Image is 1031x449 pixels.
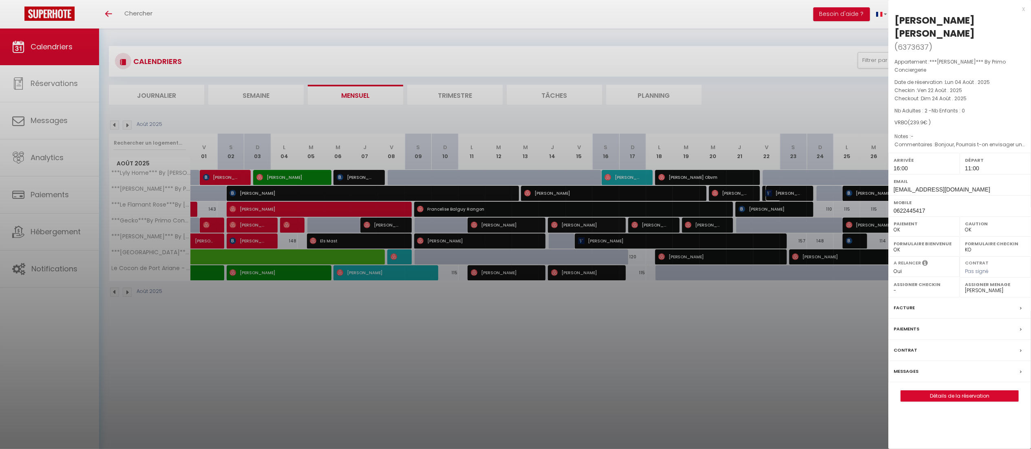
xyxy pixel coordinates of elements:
[965,156,1026,164] label: Départ
[965,268,989,275] span: Pas signé
[894,141,1025,149] p: Commentaires :
[894,41,932,53] span: ( )
[898,42,929,52] span: 6373637
[894,346,917,354] label: Contrat
[894,177,1026,185] label: Email
[894,260,921,266] label: A relancer
[901,391,1018,401] a: Détails de la réservation
[894,119,1025,127] div: VRBO
[894,14,1025,40] div: [PERSON_NAME] [PERSON_NAME]
[894,58,1025,74] p: Appartement :
[965,260,989,265] label: Contrat
[894,325,919,333] label: Paiements
[894,367,918,376] label: Messages
[965,165,979,172] span: 11:00
[894,198,1026,207] label: Mobile
[894,186,990,193] span: [EMAIL_ADDRESS][DOMAIN_NAME]
[894,220,954,228] label: Paiement
[945,79,990,86] span: Lun 04 Août . 2025
[894,207,925,214] span: 0622445417
[894,304,915,312] label: Facture
[894,240,954,248] label: Formulaire Bienvenue
[894,58,1006,73] span: ***[PERSON_NAME]*** By Primo Conciergerie
[908,119,931,126] span: ( € )
[911,133,914,140] span: -
[910,119,923,126] span: 239.9
[965,220,1026,228] label: Caution
[894,280,954,288] label: Assigner Checkin
[922,260,928,269] i: Sélectionner OUI si vous souhaiter envoyer les séquences de messages post-checkout
[894,132,1025,141] p: Notes :
[894,165,908,172] span: 16:00
[965,240,1026,248] label: Formulaire Checkin
[894,156,954,164] label: Arrivée
[894,78,1025,86] p: Date de réservation :
[894,107,965,114] span: Nb Adultes : 2 -
[921,95,967,102] span: Dim 24 Août . 2025
[932,107,965,114] span: Nb Enfants : 0
[965,280,1026,288] label: Assigner Menage
[894,86,1025,95] p: Checkin :
[894,95,1025,103] p: Checkout :
[917,87,962,94] span: Ven 22 Août . 2025
[7,3,31,28] button: Ouvrir le widget de chat LiveChat
[888,4,1025,14] div: x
